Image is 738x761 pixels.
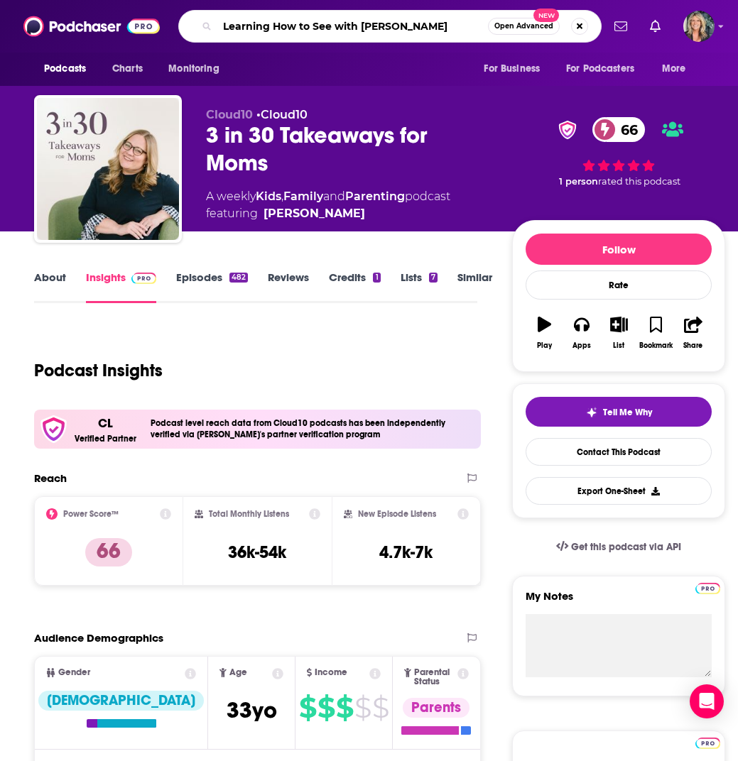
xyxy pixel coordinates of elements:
[373,273,380,283] div: 1
[281,190,283,203] span: ,
[571,541,681,553] span: Get this podcast via API
[336,696,353,719] span: $
[429,273,438,283] div: 7
[38,691,204,711] div: [DEMOGRAPHIC_DATA]
[37,98,179,240] img: 3 in 30 Takeaways for Moms
[372,696,389,719] span: $
[695,735,720,749] a: Pro website
[34,471,67,485] h2: Reach
[354,696,371,719] span: $
[379,542,433,563] h3: 4.7k-7k
[563,307,600,358] button: Apps
[23,13,160,40] img: Podchaser - Follow, Share and Rate Podcasts
[34,631,163,645] h2: Audience Demographics
[573,341,591,350] div: Apps
[228,542,286,563] h3: 36k-54k
[695,583,720,594] img: Podchaser Pro
[323,190,345,203] span: and
[151,418,475,439] h4: Podcast level reach data from Cloud10 podcasts has been independently verified via [PERSON_NAME]'...
[526,307,563,358] button: Play
[168,59,219,79] span: Monitoring
[675,307,712,358] button: Share
[329,270,380,303] a: Credits1
[229,668,247,677] span: Age
[178,10,602,43] div: Search podcasts, credits, & more...
[526,477,712,505] button: Export One-Sheet
[34,55,104,82] button: open menu
[637,307,674,358] button: Bookmark
[494,23,553,30] span: Open Advanced
[85,538,132,566] p: 66
[34,360,163,381] h1: Podcast Insights
[403,698,470,718] div: Parents
[414,668,455,686] span: Parental Status
[683,11,715,42] img: User Profile
[613,341,624,350] div: List
[695,738,720,749] img: Podchaser Pro
[227,696,277,724] span: 33 yo
[526,438,712,466] a: Contact This Podcast
[283,190,323,203] a: Family
[662,59,686,79] span: More
[644,14,666,38] a: Show notifications dropdown
[526,589,712,614] label: My Notes
[206,205,450,222] span: featuring
[158,55,237,82] button: open menu
[566,59,634,79] span: For Podcasters
[112,59,143,79] span: Charts
[526,397,712,427] button: tell me why sparkleTell Me Why
[261,108,308,121] a: Cloud10
[526,234,712,265] button: Follow
[474,55,558,82] button: open menu
[512,108,725,197] div: verified Badge66 1 personrated this podcast
[268,270,309,303] a: Reviews
[299,696,316,719] span: $
[484,59,540,79] span: For Business
[58,668,90,677] span: Gender
[206,188,450,222] div: A weekly podcast
[603,407,652,418] span: Tell Me Why
[256,108,308,121] span: •
[34,270,66,303] a: About
[86,270,156,303] a: InsightsPodchaser Pro
[598,176,680,187] span: rated this podcast
[607,117,645,142] span: 66
[683,11,715,42] button: Show profile menu
[63,509,119,519] h2: Power Score™
[75,434,136,443] h5: Verified Partner
[131,273,156,284] img: Podchaser Pro
[457,270,492,303] a: Similar
[545,530,693,564] a: Get this podcast via API
[683,11,715,42] span: Logged in as lisa.beech
[358,509,436,519] h2: New Episode Listens
[526,270,712,300] div: Rate
[229,273,248,283] div: 482
[217,15,488,38] input: Search podcasts, credits, & more...
[44,59,86,79] span: Podcasts
[209,509,289,519] h2: Total Monthly Listens
[345,190,405,203] a: Parenting
[695,581,720,594] a: Pro website
[488,18,560,35] button: Open AdvancedNew
[690,684,724,718] div: Open Intercom Messenger
[559,176,598,187] span: 1 person
[554,121,581,139] img: verified Badge
[318,696,335,719] span: $
[600,307,637,358] button: List
[683,341,702,350] div: Share
[264,205,365,222] a: Rachel Nielson
[586,407,597,418] img: tell me why sparkle
[557,55,655,82] button: open menu
[206,108,253,121] span: Cloud10
[592,117,645,142] a: 66
[256,190,281,203] a: Kids
[533,9,559,22] span: New
[609,14,633,38] a: Show notifications dropdown
[401,270,438,303] a: Lists7
[40,415,67,443] img: verfied icon
[103,55,151,82] a: Charts
[315,668,347,677] span: Income
[98,415,113,431] p: CL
